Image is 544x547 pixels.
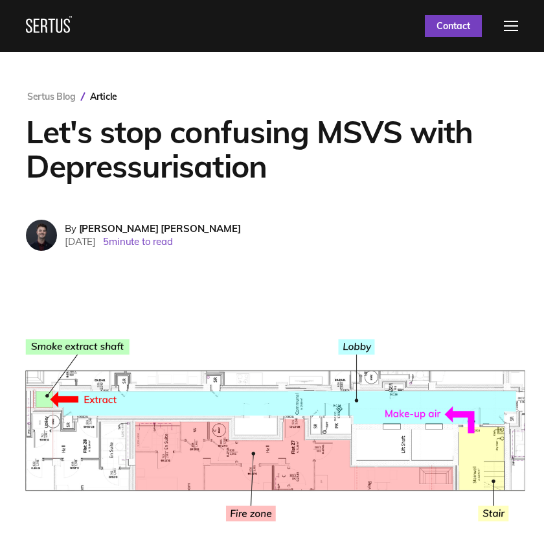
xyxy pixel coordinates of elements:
[65,222,241,235] div: By
[79,222,241,235] span: [PERSON_NAME] [PERSON_NAME]
[103,235,173,248] span: 5 minute to read
[65,235,96,248] span: [DATE]
[27,91,76,102] a: Sertus Blog
[26,115,518,183] h1: Let's stop confusing MSVS with Depressurisation
[425,15,482,37] a: Contact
